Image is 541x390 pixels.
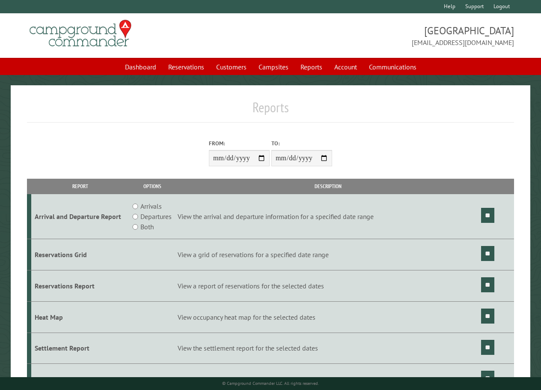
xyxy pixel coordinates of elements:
[176,194,480,239] td: View the arrival and departure information for a specified date range
[31,239,129,270] td: Reservations Grid
[253,59,294,75] a: Campsites
[163,59,209,75] a: Reservations
[364,59,422,75] a: Communications
[211,59,252,75] a: Customers
[129,179,176,194] th: Options
[27,17,134,50] img: Campground Commander
[176,301,480,333] td: View occupancy heat map for the selected dates
[31,301,129,333] td: Heat Map
[270,24,514,48] span: [GEOGRAPHIC_DATA] [EMAIL_ADDRESS][DOMAIN_NAME]
[120,59,161,75] a: Dashboard
[31,179,129,194] th: Report
[176,179,480,194] th: Description
[295,59,327,75] a: Reports
[140,222,154,232] label: Both
[209,139,270,147] label: From:
[140,201,162,211] label: Arrivals
[31,333,129,364] td: Settlement Report
[271,139,332,147] label: To:
[176,333,480,364] td: View the settlement report for the selected dates
[176,239,480,270] td: View a grid of reservations for a specified date range
[31,194,129,239] td: Arrival and Departure Report
[222,381,319,386] small: © Campground Commander LLC. All rights reserved.
[329,59,362,75] a: Account
[140,211,172,222] label: Departures
[176,270,480,301] td: View a report of reservations for the selected dates
[27,99,514,123] h1: Reports
[31,270,129,301] td: Reservations Report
